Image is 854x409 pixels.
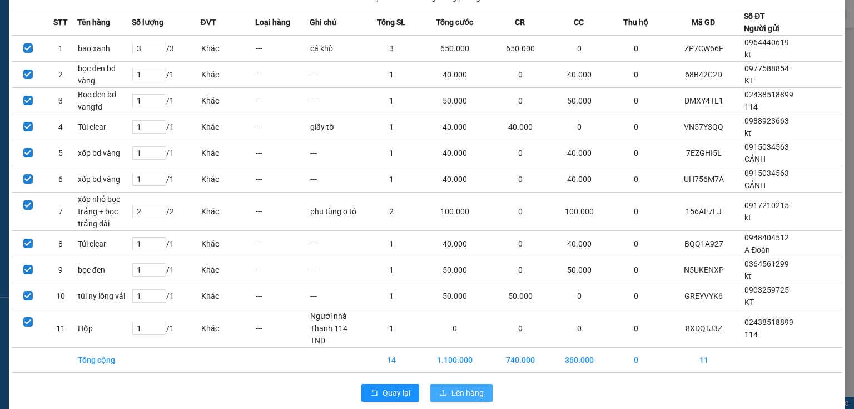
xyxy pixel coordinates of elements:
[310,257,364,283] td: ---
[364,166,419,192] td: 1
[157,290,163,297] span: up
[255,140,310,166] td: ---
[157,179,163,186] span: down
[153,147,166,153] span: Increase Value
[663,347,744,372] td: 11
[744,285,789,294] span: 0903259725
[609,309,663,347] td: 0
[132,283,201,309] td: / 1
[157,153,163,160] span: down
[44,230,77,257] td: 8
[419,192,491,230] td: 100.000
[153,48,166,55] span: Decrease Value
[201,35,255,61] td: Khác
[419,87,491,114] td: 50.000
[436,16,473,28] span: Tổng cước
[148,9,269,27] b: [DOMAIN_NAME]
[609,347,663,372] td: 0
[744,330,758,339] span: 114
[201,61,255,87] td: Khác
[157,127,163,134] span: down
[255,192,310,230] td: ---
[550,192,609,230] td: 100.000
[744,116,789,125] span: 0988923663
[77,230,132,257] td: Túi clear
[364,87,419,114] td: 1
[6,65,90,83] h2: 8XDQTJ3Z
[255,257,310,283] td: ---
[550,87,609,114] td: 50.000
[201,166,255,192] td: Khác
[153,264,166,270] span: Increase Value
[550,347,609,372] td: 360.000
[157,205,163,212] span: up
[157,211,163,218] span: down
[153,173,166,179] span: Increase Value
[419,61,491,87] td: 40.000
[744,298,754,307] span: KT
[744,318,793,327] span: 02438518899
[744,201,789,210] span: 0917210215
[609,257,663,283] td: 0
[663,35,744,61] td: ZP7CW66F
[439,389,447,398] span: upload
[44,114,77,140] td: 4
[77,257,132,283] td: bọc đen
[132,140,201,166] td: / 1
[419,35,491,61] td: 650.000
[157,147,163,154] span: up
[663,309,744,347] td: 8XDQTJ3Z
[153,179,166,185] span: Decrease Value
[77,16,110,28] span: Tên hàng
[364,114,419,140] td: 1
[663,61,744,87] td: 68B42C2D
[132,61,201,87] td: / 1
[157,296,163,303] span: down
[663,192,744,230] td: 156AE7LJ
[609,35,663,61] td: 0
[574,16,584,28] span: CC
[609,283,663,309] td: 0
[153,244,166,250] span: Decrease Value
[663,87,744,114] td: DMXY4TL1
[550,166,609,192] td: 40.000
[744,233,789,242] span: 0948404512
[157,238,163,244] span: up
[623,16,648,28] span: Thu hộ
[744,272,751,280] span: kt
[153,121,166,127] span: Increase Value
[744,213,751,222] span: kt
[744,10,779,35] div: Số ĐT Người gửi
[67,26,136,45] b: Sao Việt
[153,153,166,159] span: Decrease Value
[153,290,166,296] span: Increase Value
[744,259,789,268] span: 0364561299
[77,309,132,347] td: Hộp
[550,283,609,309] td: 0
[744,129,751,137] span: kt
[255,61,310,87] td: ---
[419,166,491,192] td: 40.000
[44,283,77,309] td: 10
[550,35,609,61] td: 0
[364,309,419,347] td: 1
[153,211,166,218] span: Decrease Value
[201,87,255,114] td: Khác
[383,387,410,399] span: Quay lại
[692,16,715,28] span: Mã GD
[310,230,364,257] td: ---
[377,16,405,28] span: Tổng SL
[6,9,62,65] img: logo.jpg
[663,283,744,309] td: GREYVYK6
[157,95,163,101] span: up
[201,257,255,283] td: Khác
[310,35,364,61] td: cá khô
[53,16,68,28] span: STT
[77,87,132,114] td: Bọc đen bd vangfd
[153,328,166,334] span: Decrease Value
[157,322,163,329] span: up
[77,283,132,309] td: túi ny lông vải
[491,35,550,61] td: 650.000
[44,140,77,166] td: 5
[255,16,290,28] span: Loại hàng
